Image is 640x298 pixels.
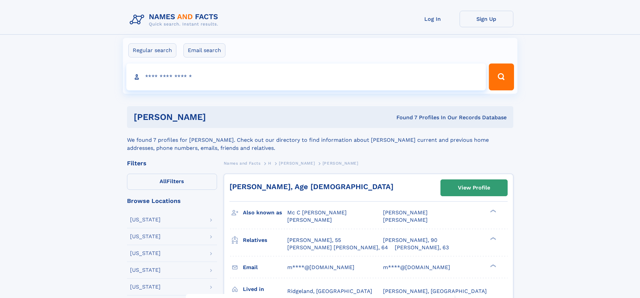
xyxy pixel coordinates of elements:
button: Search Button [489,63,514,90]
div: ❯ [488,263,497,268]
div: ❯ [488,209,497,213]
a: H [268,159,271,167]
h1: [PERSON_NAME] [134,113,301,121]
span: Mc C [PERSON_NAME] [287,209,347,216]
span: [PERSON_NAME] [383,209,428,216]
span: [PERSON_NAME] [279,161,315,166]
a: [PERSON_NAME], Age [DEMOGRAPHIC_DATA] [229,182,393,191]
div: Filters [127,160,217,166]
label: Regular search [128,43,176,57]
div: Found 7 Profiles In Our Records Database [301,114,507,121]
div: ❯ [488,236,497,241]
div: Browse Locations [127,198,217,204]
h3: Lived in [243,284,287,295]
img: Logo Names and Facts [127,11,224,29]
div: [US_STATE] [130,234,161,239]
span: Ridgeland, [GEOGRAPHIC_DATA] [287,288,372,294]
input: search input [126,63,486,90]
span: [PERSON_NAME] [383,217,428,223]
a: Names and Facts [224,159,261,167]
a: [PERSON_NAME] [PERSON_NAME], 64 [287,244,388,251]
a: [PERSON_NAME], 90 [383,237,437,244]
div: We found 7 profiles for [PERSON_NAME]. Check out our directory to find information about [PERSON_... [127,128,513,152]
a: Log In [406,11,460,27]
h3: Email [243,262,287,273]
a: [PERSON_NAME], 55 [287,237,341,244]
div: [US_STATE] [130,284,161,290]
a: Sign Up [460,11,513,27]
span: H [268,161,271,166]
div: [US_STATE] [130,217,161,222]
label: Filters [127,174,217,190]
label: Email search [183,43,225,57]
h3: Also known as [243,207,287,218]
span: [PERSON_NAME] [323,161,358,166]
span: [PERSON_NAME] [287,217,332,223]
a: [PERSON_NAME], 63 [395,244,449,251]
div: View Profile [458,180,490,196]
a: [PERSON_NAME] [279,159,315,167]
span: [PERSON_NAME], [GEOGRAPHIC_DATA] [383,288,487,294]
h3: Relatives [243,235,287,246]
a: View Profile [441,180,507,196]
span: All [160,178,167,184]
div: [US_STATE] [130,267,161,273]
div: [US_STATE] [130,251,161,256]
